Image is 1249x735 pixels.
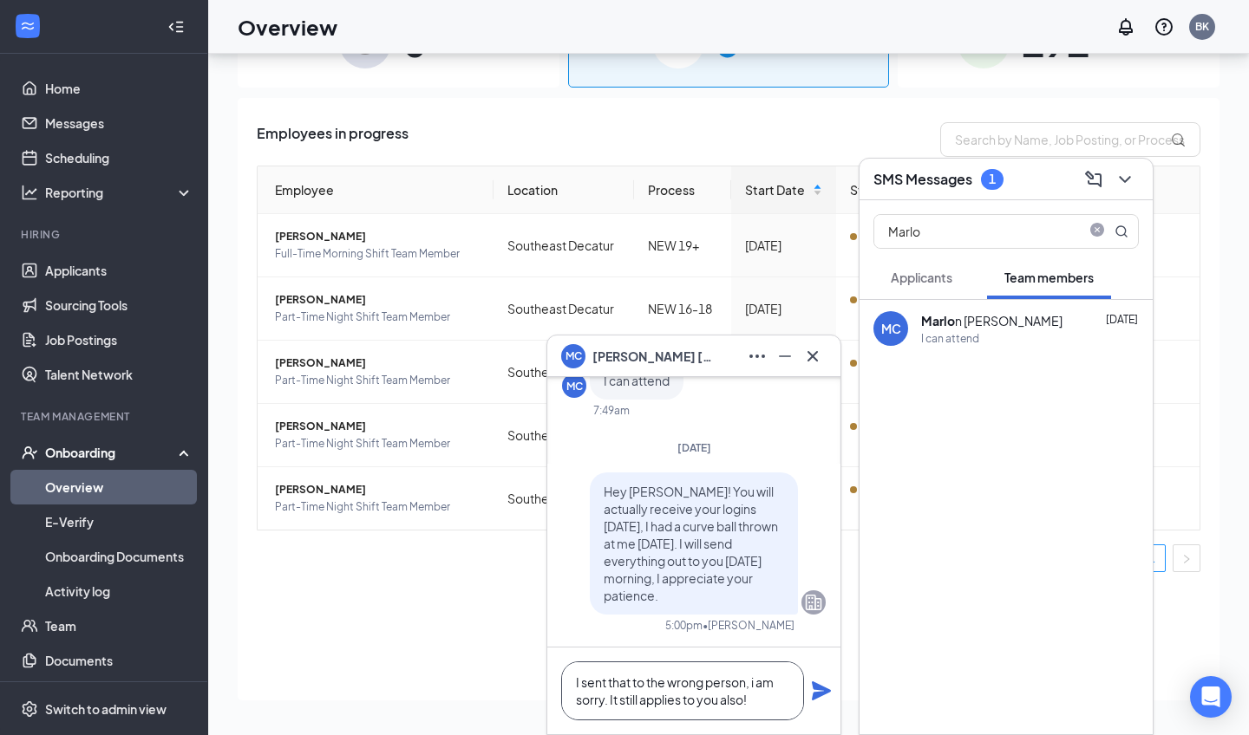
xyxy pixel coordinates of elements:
[1181,554,1192,564] span: right
[494,277,635,341] td: Southeast Decatur
[604,484,778,603] span: Hey [PERSON_NAME]! You will actually receive your logins [DATE], I had a curve ball thrown at me ...
[1195,19,1209,34] div: BK
[45,539,193,574] a: Onboarding Documents
[167,18,185,36] svg: Collapse
[745,180,810,199] span: Start Date
[921,313,955,328] b: Marlo
[21,444,38,461] svg: UserCheck
[1173,544,1200,572] button: right
[257,122,409,157] span: Employees in progress
[665,618,703,633] div: 5:00pm
[494,166,635,214] th: Location
[1087,223,1108,240] span: close-circle
[891,270,952,285] span: Applicants
[45,643,193,678] a: Documents
[921,312,1063,329] div: n [PERSON_NAME]
[258,166,494,214] th: Employee
[45,71,193,106] a: Home
[45,184,194,201] div: Reporting
[21,227,190,242] div: Hiring
[275,309,480,326] span: Part-Time Night Shift Team Member
[604,373,670,388] span: I can attend
[634,277,730,341] td: NEW 16-18
[775,346,795,367] svg: Minimize
[275,354,480,372] span: [PERSON_NAME]
[19,17,36,35] svg: WorkstreamLogo
[45,140,193,175] a: Scheduling
[989,172,996,186] div: 1
[45,288,193,322] a: Sourcing Tools
[836,166,964,214] th: Status
[45,444,179,461] div: Onboarding
[1111,166,1139,193] button: ChevronDown
[275,245,480,263] span: Full-Time Morning Shift Team Member
[494,467,635,530] td: Southeast Decatur
[1115,16,1136,37] svg: Notifications
[21,184,38,201] svg: Analysis
[1087,223,1108,237] span: close-circle
[1190,676,1232,718] div: Open Intercom Messenger
[592,347,714,366] span: [PERSON_NAME] [PERSON_NAME]
[45,470,193,504] a: Overview
[850,180,937,199] span: Status
[1115,169,1135,190] svg: ChevronDown
[275,372,480,389] span: Part-Time Night Shift Team Member
[45,608,193,643] a: Team
[874,215,1080,248] input: Search team member
[275,291,480,309] span: [PERSON_NAME]
[275,228,480,245] span: [PERSON_NAME]
[803,592,824,613] svg: Company
[45,106,193,140] a: Messages
[238,12,337,42] h1: Overview
[1106,313,1138,326] span: [DATE]
[677,441,711,454] span: [DATE]
[561,661,804,720] textarea: I sent that to the wrong person, i am sorry. It still applies to you also!
[45,322,193,357] a: Job Postings
[45,574,193,608] a: Activity log
[811,680,832,701] svg: Plane
[799,342,827,370] button: Cross
[1154,16,1174,37] svg: QuestionInfo
[275,481,480,498] span: [PERSON_NAME]
[275,418,480,435] span: [PERSON_NAME]
[802,346,823,367] svg: Cross
[1083,169,1104,190] svg: ComposeMessage
[275,435,480,452] span: Part-Time Night Shift Team Member
[771,342,799,370] button: Minimize
[45,357,193,392] a: Talent Network
[743,342,771,370] button: Ellipses
[566,379,583,394] div: MC
[45,504,193,539] a: E-Verify
[634,214,730,277] td: NEW 19+
[873,170,972,189] h3: SMS Messages
[494,214,635,277] td: Southeast Decatur
[745,236,823,255] div: [DATE]
[1080,166,1108,193] button: ComposeMessage
[703,618,795,633] span: • [PERSON_NAME]
[745,299,823,318] div: [DATE]
[940,122,1200,157] input: Search by Name, Job Posting, or Process
[1115,224,1128,238] svg: MagnifyingGlass
[45,700,167,718] div: Switch to admin view
[921,331,979,346] div: I can attend
[45,253,193,288] a: Applicants
[634,166,730,214] th: Process
[747,346,768,367] svg: Ellipses
[881,320,901,337] div: MC
[45,678,193,712] a: SurveysCrown
[593,403,630,418] div: 7:49am
[275,498,480,516] span: Part-Time Night Shift Team Member
[494,404,635,467] td: Southeast Decatur
[21,409,190,424] div: Team Management
[1173,544,1200,572] li: Next Page
[21,700,38,718] svg: Settings
[1004,270,1094,285] span: Team members
[494,341,635,404] td: Southeast Decatur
